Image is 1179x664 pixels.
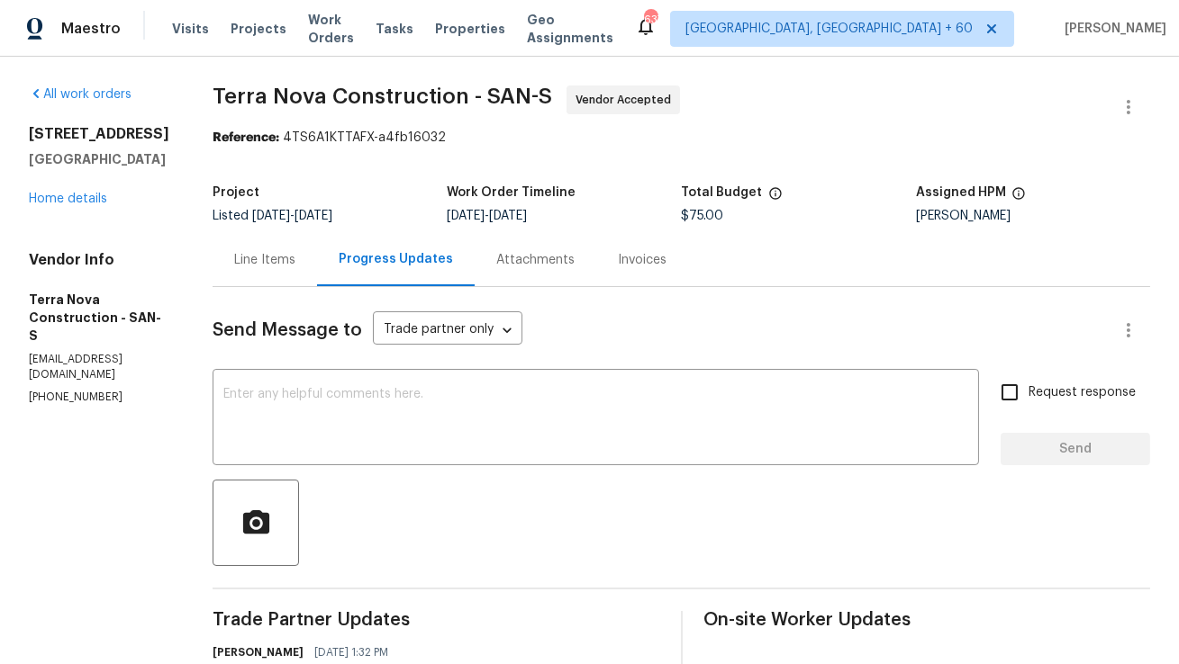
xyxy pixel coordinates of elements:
span: $75.00 [682,210,724,222]
div: Line Items [234,251,295,269]
span: [PERSON_NAME] [1057,20,1166,38]
h5: [GEOGRAPHIC_DATA] [29,150,169,168]
span: Tasks [376,22,413,35]
span: [DATE] 1:32 PM [314,643,388,661]
h5: Terra Nova Construction - SAN-S [29,291,169,345]
span: [DATE] [447,210,485,222]
h5: Total Budget [682,186,763,199]
span: Properties [435,20,505,38]
span: - [252,210,332,222]
h4: Vendor Info [29,251,169,269]
span: Visits [172,20,209,38]
h5: Work Order Timeline [447,186,576,199]
b: Reference: [213,131,279,144]
a: Home details [29,193,107,205]
span: [GEOGRAPHIC_DATA], [GEOGRAPHIC_DATA] + 60 [685,20,973,38]
h2: [STREET_ADDRESS] [29,125,169,143]
span: Trade Partner Updates [213,611,659,629]
span: [DATE] [295,210,332,222]
div: [PERSON_NAME] [916,210,1150,222]
div: 637 [644,11,657,29]
span: The total cost of line items that have been proposed by Opendoor. This sum includes line items th... [768,186,783,210]
span: The hpm assigned to this work order. [1011,186,1026,210]
span: Terra Nova Construction - SAN-S [213,85,552,107]
span: - [447,210,527,222]
div: Invoices [618,251,667,269]
span: Geo Assignments [527,11,613,47]
span: Send Message to [213,321,362,339]
span: Listed [213,210,332,222]
div: 4TS6A1KTTAFX-a4fb16032 [213,129,1150,147]
span: Request response [1029,383,1136,402]
span: Vendor Accepted [576,91,678,109]
h5: Project [213,186,259,199]
span: Projects [231,20,286,38]
span: Work Orders [308,11,354,47]
span: [DATE] [252,210,290,222]
h6: [PERSON_NAME] [213,643,304,661]
div: Trade partner only [373,316,522,345]
div: Progress Updates [339,250,453,268]
a: All work orders [29,88,132,101]
span: Maestro [61,20,121,38]
p: [EMAIL_ADDRESS][DOMAIN_NAME] [29,352,169,382]
p: [PHONE_NUMBER] [29,390,169,405]
span: [DATE] [489,210,527,222]
h5: Assigned HPM [916,186,1006,199]
div: Attachments [496,251,575,269]
span: On-site Worker Updates [704,611,1151,629]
